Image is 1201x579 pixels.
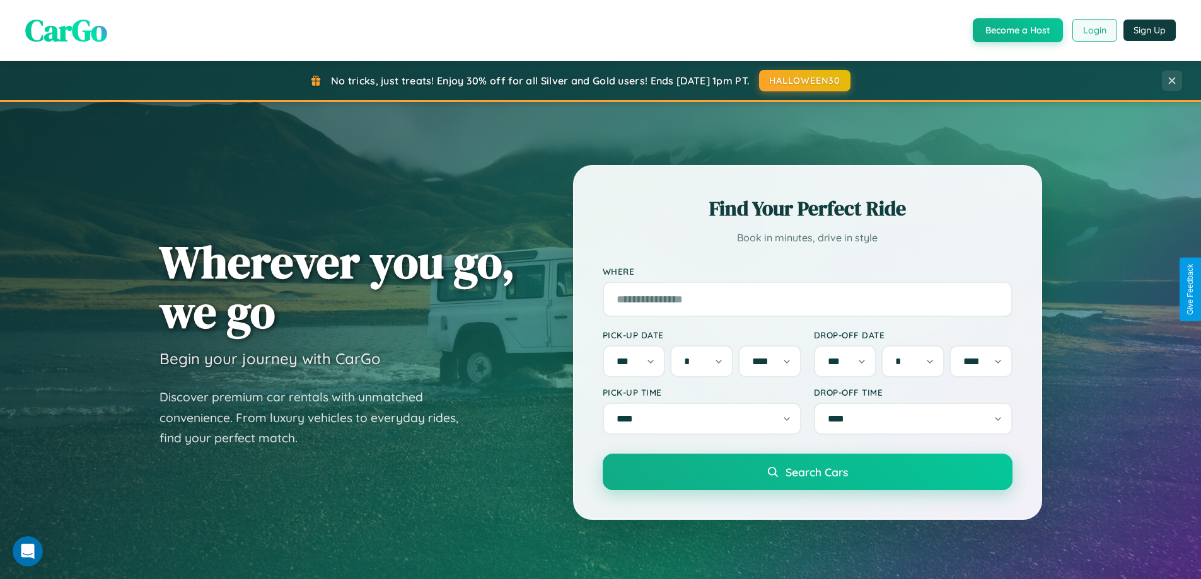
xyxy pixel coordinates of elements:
[973,18,1063,42] button: Become a Host
[759,70,850,91] button: HALLOWEEN30
[603,454,1012,490] button: Search Cars
[603,330,801,340] label: Pick-up Date
[160,237,515,336] h1: Wherever you go, we go
[603,387,801,398] label: Pick-up Time
[1072,19,1117,42] button: Login
[25,9,107,51] span: CarGo
[13,536,43,566] iframe: Intercom live chat
[814,330,1012,340] label: Drop-off Date
[603,229,1012,247] p: Book in minutes, drive in style
[603,266,1012,277] label: Where
[1123,20,1176,41] button: Sign Up
[786,465,848,479] span: Search Cars
[160,349,381,368] h3: Begin your journey with CarGo
[331,74,750,87] span: No tricks, just treats! Enjoy 30% off for all Silver and Gold users! Ends [DATE] 1pm PT.
[160,387,475,449] p: Discover premium car rentals with unmatched convenience. From luxury vehicles to everyday rides, ...
[814,387,1012,398] label: Drop-off Time
[1186,264,1195,315] div: Give Feedback
[603,195,1012,222] h2: Find Your Perfect Ride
